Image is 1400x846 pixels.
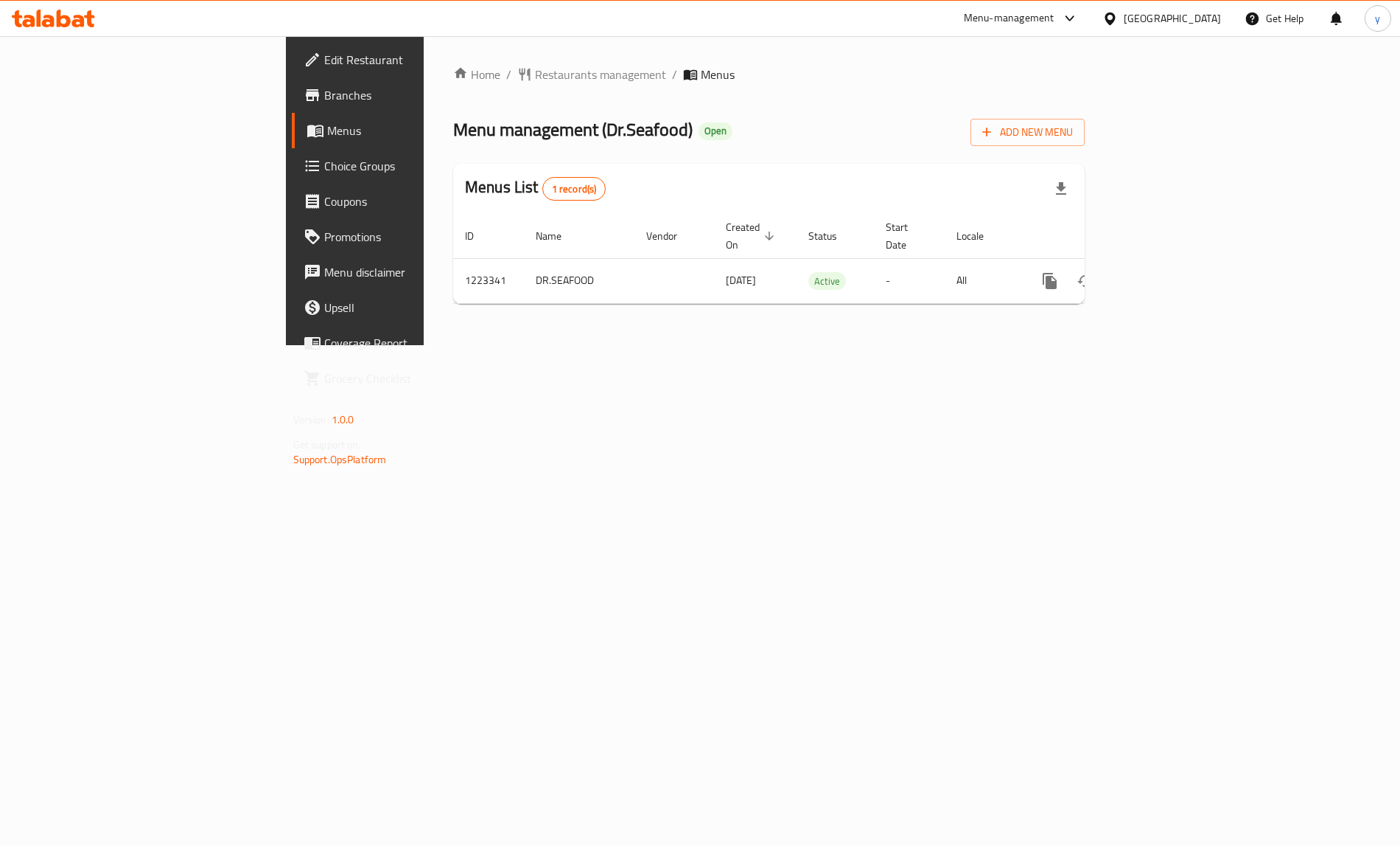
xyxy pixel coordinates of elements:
[808,272,846,290] div: Active
[524,258,634,303] td: DR.SEAFOOD
[1021,214,1186,259] th: Actions
[542,177,606,201] div: Total records count
[535,66,666,83] span: Restaurants management
[453,113,693,146] span: Menu management ( Dr.Seafood )
[292,77,519,113] a: Branches
[292,254,519,290] a: Menu disclaimer
[646,227,696,245] span: Vendor
[543,182,606,196] span: 1 record(s)
[293,410,329,429] span: Version:
[699,125,732,137] span: Open
[886,218,927,254] span: Start Date
[324,370,508,387] span: Grocery Checklist
[293,450,387,469] a: Support.OpsPlatform
[453,214,1186,304] table: enhanced table
[465,227,493,245] span: ID
[517,66,666,83] a: Restaurants management
[536,227,581,245] span: Name
[1375,10,1380,27] span: y
[874,258,945,303] td: -
[982,123,1073,142] span: Add New Menu
[292,290,519,325] a: Upsell
[726,218,779,254] span: Created On
[324,51,508,69] span: Edit Restaurant
[1043,171,1079,207] div: Export file
[1124,10,1221,27] div: [GEOGRAPHIC_DATA]
[292,42,519,77] a: Edit Restaurant
[964,10,1054,27] div: Menu-management
[453,66,1085,83] nav: breadcrumb
[293,435,361,454] span: Get support on:
[808,227,856,245] span: Status
[292,113,519,148] a: Menus
[699,122,732,140] div: Open
[292,361,519,396] a: Grocery Checklist
[808,273,846,290] span: Active
[292,184,519,219] a: Coupons
[324,86,508,104] span: Branches
[701,66,735,83] span: Menus
[726,271,756,290] span: [DATE]
[292,148,519,184] a: Choice Groups
[324,263,508,281] span: Menu disclaimer
[324,334,508,352] span: Coverage Report
[324,228,508,246] span: Promotions
[945,258,1021,303] td: All
[324,193,508,210] span: Coupons
[970,119,1085,146] button: Add New Menu
[1032,263,1068,299] button: more
[324,299,508,316] span: Upsell
[465,176,606,201] h2: Menus List
[324,157,508,175] span: Choice Groups
[672,66,677,83] li: /
[956,227,1003,245] span: Locale
[327,122,508,139] span: Menus
[332,410,354,429] span: 1.0.0
[1068,263,1103,299] button: Change Status
[292,325,519,361] a: Coverage Report
[292,219,519,254] a: Promotions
